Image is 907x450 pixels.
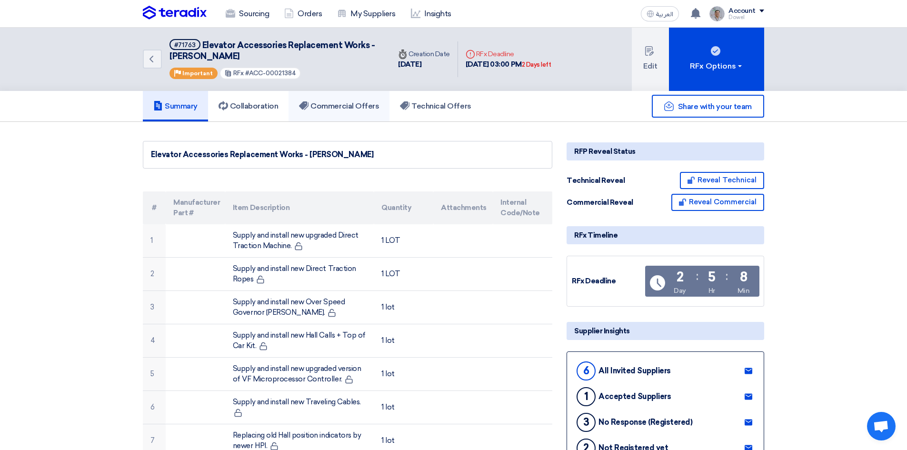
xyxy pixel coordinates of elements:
div: RFx Deadline [572,276,643,287]
span: Elevator Accessories Replacement Works - [PERSON_NAME] [169,40,375,61]
th: Manufacturer Part # [166,191,225,224]
th: Item Description [225,191,374,224]
div: Supplier Insights [567,322,764,340]
div: RFx Options [690,60,744,72]
span: العربية [656,11,673,18]
td: 1 lot [374,324,433,357]
div: #71763 [174,42,196,48]
div: Day [674,286,686,296]
span: RFx [233,70,244,77]
div: Hr [708,286,715,296]
div: 2 [677,270,684,284]
th: Quantity [374,191,433,224]
span: Share with your team [678,102,752,111]
td: 3 [143,290,166,324]
div: [DATE] 03:00 PM [466,59,551,70]
div: Creation Date [398,49,450,59]
a: Sourcing [218,3,277,24]
div: Commercial Reveal [567,197,638,208]
div: : [726,268,728,285]
td: Supply and install new Traveling Cables. [225,390,374,424]
button: RFx Options [669,28,764,91]
img: IMG_1753965247717.jpg [709,6,725,21]
div: All Invited Suppliers [598,366,671,375]
th: Internal Code/Note [493,191,552,224]
a: My Suppliers [329,3,403,24]
td: Supply and install new Hall Calls + Top of Car Kit. [225,324,374,357]
td: 1 lot [374,290,433,324]
h5: Collaboration [219,101,279,111]
div: 8 [740,270,748,284]
img: Teradix logo [143,6,207,20]
h5: Commercial Offers [299,101,379,111]
div: 5 [708,270,716,284]
div: Elevator Accessories Replacement Works - [PERSON_NAME] [151,149,544,160]
div: Technical Reveal [567,175,638,186]
a: Commercial Offers [289,91,389,121]
td: Supply and install new upgraded Direct Traction Machine. [225,224,374,258]
div: : [696,268,698,285]
div: Min [738,286,750,296]
div: Account [728,7,756,15]
h5: Technical Offers [400,101,471,111]
td: 5 [143,357,166,390]
div: No Response (Registered) [598,418,692,427]
td: Supply and install new Direct Traction Ropes [225,257,374,290]
td: 2 [143,257,166,290]
td: Supply and install new Over Speed Governor [PERSON_NAME]. [225,290,374,324]
h5: Elevator Accessories Replacement Works - Aziz Mall [169,39,379,62]
div: Dowel [728,15,764,20]
td: 1 lot [374,390,433,424]
div: Open chat [867,412,896,440]
h5: Summary [153,101,198,111]
div: RFx Deadline [466,49,551,59]
td: 1 LOT [374,224,433,258]
div: 1 [577,387,596,406]
div: 3 [577,413,596,432]
a: Insights [403,3,459,24]
span: Important [182,70,213,77]
div: [DATE] [398,59,450,70]
div: 6 [577,361,596,380]
button: Reveal Technical [680,172,764,189]
button: العربية [641,6,679,21]
div: RFP Reveal Status [567,142,764,160]
td: 1 LOT [374,257,433,290]
td: 1 lot [374,357,433,390]
td: 6 [143,390,166,424]
td: 4 [143,324,166,357]
th: Attachments [433,191,493,224]
td: 1 [143,224,166,258]
th: # [143,191,166,224]
div: 2 Days left [522,60,551,70]
div: RFx Timeline [567,226,764,244]
a: Collaboration [208,91,289,121]
div: Accepted Suppliers [598,392,671,401]
a: Technical Offers [389,91,481,121]
a: Orders [277,3,329,24]
span: #ACC-00021384 [245,70,296,77]
td: Supply and install new upgraded version of VF Microprocessor Controller. [225,357,374,390]
button: Reveal Commercial [671,194,764,211]
a: Summary [143,91,208,121]
button: Edit [632,28,669,91]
